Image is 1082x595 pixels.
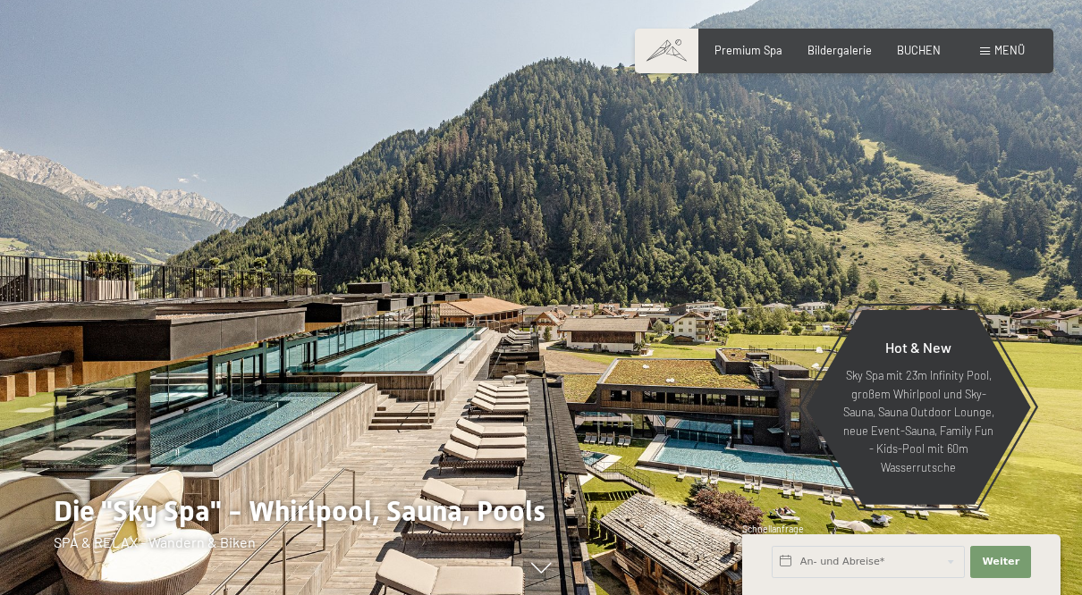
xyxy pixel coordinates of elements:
a: Bildergalerie [807,43,872,57]
span: Menü [994,43,1025,57]
p: Sky Spa mit 23m Infinity Pool, großem Whirlpool und Sky-Sauna, Sauna Outdoor Lounge, neue Event-S... [841,366,996,476]
a: BUCHEN [897,43,941,57]
span: Weiter [982,555,1019,569]
span: Hot & New [885,339,951,356]
a: Hot & New Sky Spa mit 23m Infinity Pool, großem Whirlpool und Sky-Sauna, Sauna Outdoor Lounge, ne... [805,309,1032,506]
button: Weiter [970,546,1031,578]
span: Schnellanfrage [742,524,804,534]
a: Premium Spa [714,43,782,57]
